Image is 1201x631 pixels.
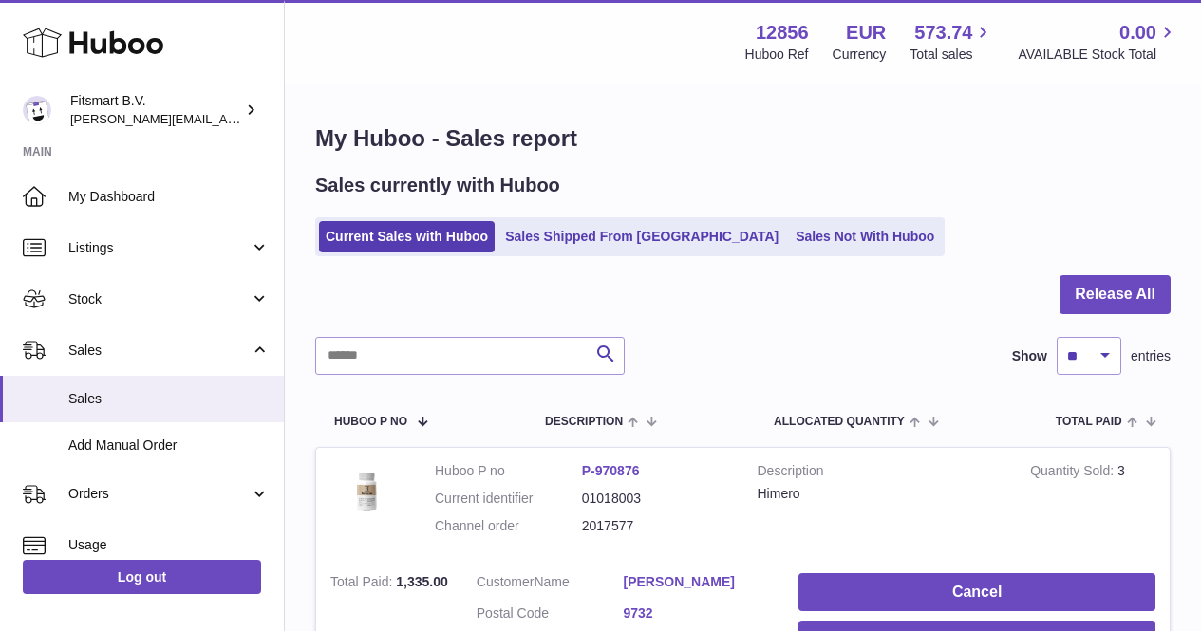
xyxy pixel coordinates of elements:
a: Current Sales with Huboo [319,221,495,252]
div: Currency [833,46,887,64]
span: Total sales [910,46,994,64]
div: Huboo Ref [745,46,809,64]
button: Cancel [798,573,1155,612]
img: 128561711358723.png [330,462,406,518]
span: 0.00 [1119,20,1156,46]
img: jonathan@leaderoo.com [23,96,51,124]
span: ALLOCATED Quantity [774,416,905,428]
a: [PERSON_NAME] [624,573,771,591]
span: AVAILABLE Stock Total [1018,46,1178,64]
span: Usage [68,536,270,554]
dd: 01018003 [582,490,729,508]
dt: Postal Code [477,604,624,627]
div: Fitsmart B.V. [70,92,241,128]
span: Sales [68,342,250,360]
span: Orders [68,485,250,503]
a: Sales Shipped From [GEOGRAPHIC_DATA] [498,221,785,252]
span: [PERSON_NAME][EMAIL_ADDRESS][DOMAIN_NAME] [70,111,381,126]
dt: Current identifier [435,490,582,508]
button: Release All [1060,275,1171,314]
h2: Sales currently with Huboo [315,173,560,198]
strong: Quantity Sold [1030,463,1117,483]
div: Himero [758,485,1003,503]
span: 1,335.00 [396,574,448,589]
a: 573.74 Total sales [910,20,994,64]
strong: Description [758,462,1003,485]
dd: 2017577 [582,517,729,535]
h1: My Huboo - Sales report [315,123,1171,154]
dt: Channel order [435,517,582,535]
span: 573.74 [914,20,972,46]
span: Huboo P no [334,416,407,428]
span: Customer [477,574,535,589]
dt: Name [477,573,624,596]
strong: EUR [846,20,886,46]
span: Sales [68,390,270,408]
span: Stock [68,290,250,308]
span: entries [1131,347,1171,365]
td: 3 [1016,448,1170,559]
dt: Huboo P no [435,462,582,480]
a: 0.00 AVAILABLE Stock Total [1018,20,1178,64]
label: Show [1012,347,1047,365]
span: Add Manual Order [68,436,270,455]
a: P-970876 [582,463,640,478]
a: Log out [23,560,261,594]
strong: Total Paid [330,574,396,594]
span: Description [545,416,623,428]
span: My Dashboard [68,188,270,206]
a: Sales Not With Huboo [789,221,941,252]
span: Listings [68,239,250,257]
strong: 12856 [756,20,809,46]
a: 9732 [624,604,771,622]
span: Total paid [1056,416,1122,428]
